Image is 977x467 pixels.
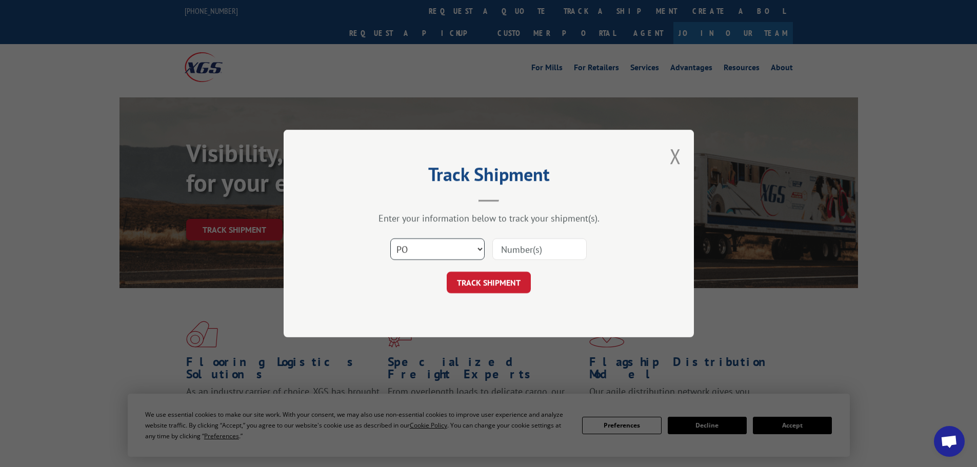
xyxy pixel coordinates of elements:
h2: Track Shipment [335,167,643,187]
div: Open chat [934,426,965,457]
input: Number(s) [492,238,587,260]
div: Enter your information below to track your shipment(s). [335,212,643,224]
button: TRACK SHIPMENT [447,272,531,293]
button: Close modal [670,143,681,170]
